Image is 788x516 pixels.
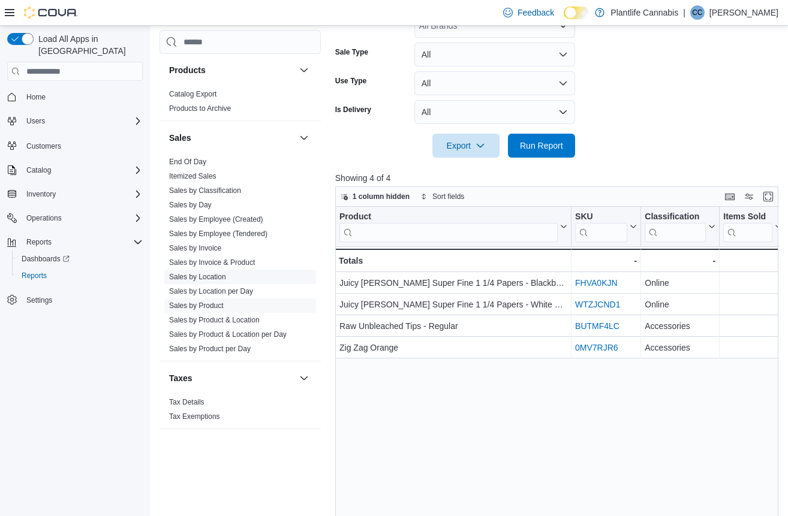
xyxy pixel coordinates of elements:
[339,297,567,312] div: Juicy [PERSON_NAME] Super Fine 1 1/4 Papers - White Grape
[723,254,782,268] div: 7
[12,267,148,284] button: Reports
[339,212,558,242] div: Product
[645,340,715,355] div: Accessories
[22,254,70,264] span: Dashboards
[169,64,294,76] button: Products
[169,229,267,239] span: Sales by Employee (Tendered)
[169,345,251,353] a: Sales by Product per Day
[723,212,772,223] div: Items Sold
[723,340,782,355] div: 3
[169,315,260,325] span: Sales by Product & Location
[169,157,206,167] span: End Of Day
[2,291,148,309] button: Settings
[169,89,216,99] span: Catalog Export
[26,213,62,223] span: Operations
[2,88,148,105] button: Home
[645,297,715,312] div: Online
[169,132,294,144] button: Sales
[22,187,143,201] span: Inventory
[339,276,567,290] div: Juicy [PERSON_NAME] Super Fine 1 1/4 Papers - Blackberrylicious
[169,200,212,210] span: Sales by Day
[169,158,206,166] a: End Of Day
[414,100,575,124] button: All
[22,89,143,104] span: Home
[575,212,627,242] div: SKU URL
[416,189,469,204] button: Sort fields
[692,5,702,20] span: CC
[575,254,637,268] div: -
[169,132,191,144] h3: Sales
[297,371,311,385] button: Taxes
[645,212,706,223] div: Classification
[709,5,778,20] p: [PERSON_NAME]
[683,5,685,20] p: |
[22,187,61,201] button: Inventory
[169,243,221,253] span: Sales by Invoice
[160,87,321,120] div: Products
[335,76,366,86] label: Use Type
[575,343,618,352] a: 0MV7RJR6
[335,47,368,57] label: Sale Type
[610,5,678,20] p: Plantlife Cannabis
[169,230,267,238] a: Sales by Employee (Tendered)
[645,212,706,242] div: Classification
[723,212,772,242] div: Items Sold
[645,276,715,290] div: Online
[432,134,500,158] button: Export
[34,33,143,57] span: Load All Apps in [GEOGRAPHIC_DATA]
[26,165,51,175] span: Catalog
[498,1,559,25] a: Feedback
[432,192,464,201] span: Sort fields
[160,155,321,361] div: Sales
[169,301,224,310] a: Sales by Product
[26,237,52,247] span: Reports
[723,189,737,204] button: Keyboard shortcuts
[575,300,620,309] a: WTZJCND1
[2,234,148,251] button: Reports
[169,412,220,421] a: Tax Exemptions
[339,212,558,223] div: Product
[169,244,221,252] a: Sales by Invoice
[761,189,775,204] button: Enter fullscreen
[26,295,52,305] span: Settings
[22,90,50,104] a: Home
[7,83,143,340] nav: Complex example
[169,64,206,76] h3: Products
[335,105,371,114] label: Is Delivery
[558,21,568,31] button: Open list of options
[169,344,251,354] span: Sales by Product per Day
[169,287,253,295] a: Sales by Location per Day
[353,192,410,201] span: 1 column hidden
[22,139,66,153] a: Customers
[22,292,143,307] span: Settings
[518,7,554,19] span: Feedback
[169,372,294,384] button: Taxes
[335,172,783,184] p: Showing 4 of 4
[169,316,260,324] a: Sales by Product & Location
[339,340,567,355] div: Zig Zag Orange
[575,278,618,288] a: FHVA0KJN
[22,163,56,177] button: Catalog
[26,189,56,199] span: Inventory
[22,211,67,225] button: Operations
[169,172,216,180] a: Itemized Sales
[297,131,311,145] button: Sales
[169,398,204,406] a: Tax Details
[2,113,148,129] button: Users
[169,272,226,282] span: Sales by Location
[723,276,782,290] div: 1
[169,104,231,113] a: Products to Archive
[26,92,46,102] span: Home
[723,319,782,333] div: 2
[414,71,575,95] button: All
[690,5,705,20] div: Clarke Cole
[169,215,263,224] a: Sales by Employee (Created)
[26,141,61,151] span: Customers
[17,268,143,283] span: Reports
[169,90,216,98] a: Catalog Export
[169,330,287,339] a: Sales by Product & Location per Day
[508,134,575,158] button: Run Report
[22,235,143,249] span: Reports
